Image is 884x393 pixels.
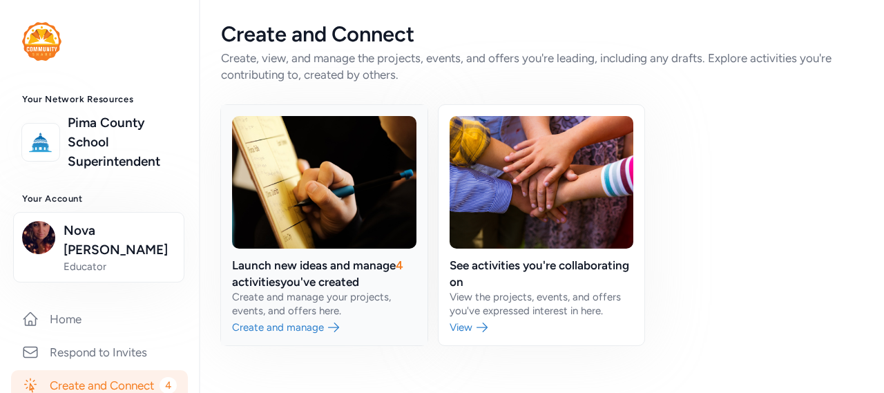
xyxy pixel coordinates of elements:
[11,337,188,367] a: Respond to Invites
[221,22,862,47] div: Create and Connect
[22,22,61,61] img: logo
[22,94,177,105] h3: Your Network Resources
[68,113,177,171] a: Pima County School Superintendent
[221,50,862,83] div: Create, view, and manage the projects, events, and offers you're leading, including any drafts. E...
[22,193,177,204] h3: Your Account
[11,304,188,334] a: Home
[26,127,56,157] img: logo
[13,212,184,282] button: Nova [PERSON_NAME]Educator
[64,260,175,274] span: Educator
[64,221,175,260] span: Nova [PERSON_NAME]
